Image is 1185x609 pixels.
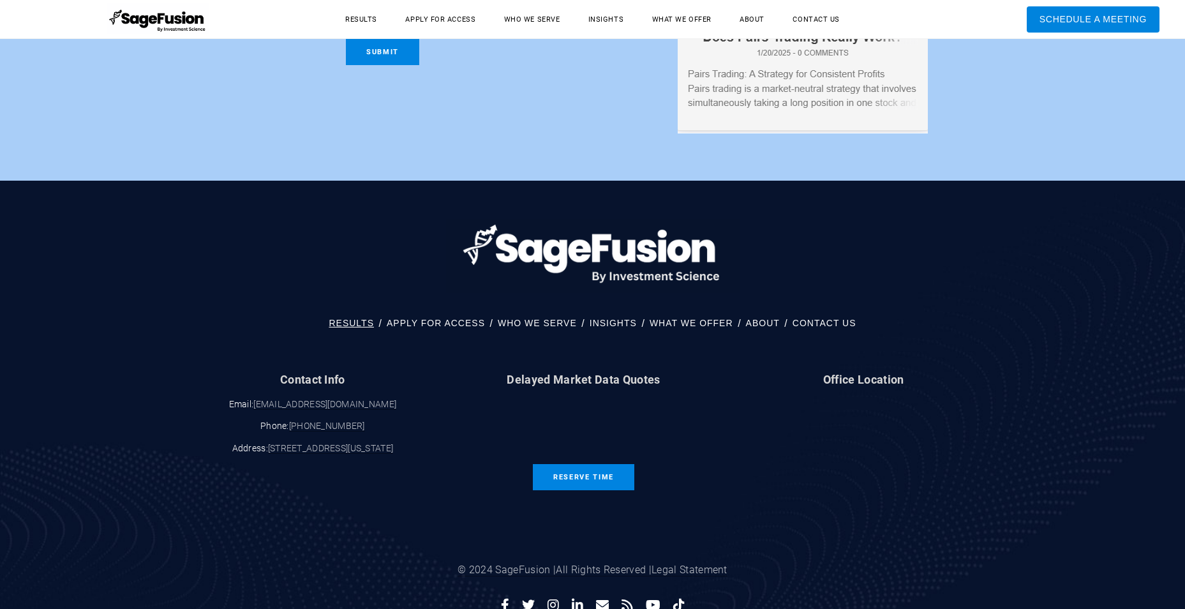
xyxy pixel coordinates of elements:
[746,315,780,331] a: ABOUT
[498,315,577,331] a: WHO WE SERVE
[268,443,393,454] a: [STREET_ADDRESS][US_STATE]
[507,373,660,386] font: Delayed Market Data Quotes
[590,315,637,331] a: INSIGHTS
[780,10,853,29] a: Contact Us
[229,396,397,412] p: Email:
[260,418,365,434] p: Phone:
[533,464,634,490] a: RESERVE TIME
[253,399,396,410] a: [EMAIL_ADDRESS][DOMAIN_NAME]
[652,564,727,576] a: Legal Statement
[462,393,705,440] iframe: ticker tape TradingView widget
[446,219,740,293] img: Picture
[556,564,652,576] a: All Rights Reserved |
[823,373,904,386] font: Office Location
[1027,6,1159,33] a: Schedule A Meeting
[392,10,488,29] a: Apply for Access
[332,10,390,29] a: Results
[491,10,573,29] a: Who We Serve
[107,3,209,35] img: SageFusion | Intelligent Investment Management
[387,315,485,331] a: APPLY FOR ACCESS
[280,373,345,386] font: Contact Info
[458,564,556,576] a: © 2024 SageFusion |
[576,10,636,29] a: Insights
[650,315,733,331] a: WHAT WE OFFER
[232,440,394,456] p: Address:
[329,315,374,331] a: RESULTS
[346,39,419,65] span: Submit
[727,10,777,29] a: About
[289,421,365,432] a: [PHONE_NUMBER]
[639,10,724,29] a: What We Offer
[793,315,856,331] a: CONTACT US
